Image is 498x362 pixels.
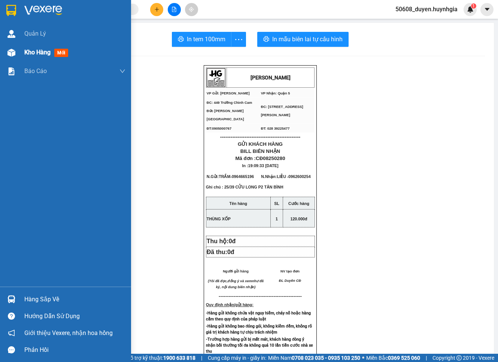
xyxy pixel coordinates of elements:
[8,313,15,320] span: question-circle
[206,302,253,307] strong: Quy định nhận/gửi hàng:
[24,49,51,56] span: Kho hàng
[8,329,15,337] span: notification
[185,3,198,16] button: aim
[6,6,18,14] span: Gửi:
[206,311,311,322] strong: -Hàng gửi không chứa vật nguy hiểm, cháy nổ hoặc hàng cấm theo quy định của pháp luật
[7,295,15,303] img: warehouse-icon
[6,6,66,23] div: [PERSON_NAME]
[484,6,491,13] span: caret-down
[389,4,464,14] span: 50608_duyen.huynhgia
[72,7,89,15] span: Nhận:
[207,238,239,244] span: Thu hộ:
[220,134,300,140] span: ----------------------------------------------
[168,3,181,16] button: file-add
[207,68,225,87] img: logo
[24,311,125,322] div: Hướng dẫn sử dụng
[231,32,246,47] button: more
[208,279,252,283] em: (Tôi đã đọc,đồng ý và xem
[6,23,66,32] div: TRẦM
[388,355,420,361] strong: 0369 525 060
[207,174,254,179] span: N.Gửi:
[189,7,194,12] span: aim
[456,355,462,361] span: copyright
[224,293,302,299] span: -----------------------------------------------
[227,249,234,255] span: 0đ
[206,324,312,335] strong: -Hàng gửi không bao đóng gói, không kiểm đếm, không rõ giá trị khách hàng tự chịu trách nhiệm
[6,5,16,16] img: logo-vxr
[250,75,291,81] strong: [PERSON_NAME]
[72,24,124,35] div: 0962600254
[127,354,195,362] span: Hỗ trợ kỹ thuật:
[366,354,420,362] span: Miền Bắc
[426,354,427,362] span: |
[201,354,202,362] span: |
[216,279,264,289] em: như đã ký, nội dung biên nhận)
[362,356,364,359] span: ⚪️
[219,293,224,299] span: ---
[240,148,280,154] span: BILL BIÊN NHẬN
[207,217,231,221] span: THÙNG XỐP
[7,30,15,38] img: warehouse-icon
[6,32,66,43] div: 0964665196
[288,201,309,206] strong: Cước hàng
[279,279,301,283] span: ĐL Duyên CĐ
[472,3,475,9] span: 1
[257,32,349,47] button: printerIn mẫu biên lai tự cấu hình
[242,163,279,168] span: In :
[231,35,246,44] span: more
[288,174,310,179] span: 0962600254
[8,346,15,353] span: message
[292,355,360,361] strong: 0708 023 035 - 0935 103 250
[206,185,283,195] span: Ghi chú : 25/39 CỬU LONG P2 TÂN BÌNH
[291,217,307,221] span: 120.000đ
[207,127,231,130] span: ĐT:0905000767
[54,49,68,57] span: mới
[232,174,254,179] span: 0964665196
[219,174,230,179] span: TRẦM
[480,3,494,16] button: caret-down
[276,217,278,221] span: 1
[70,47,86,65] span: Chưa thu :
[277,174,310,179] span: LIỄU -
[187,34,225,44] span: In tem 100mm
[154,7,160,12] span: plus
[24,29,46,38] span: Quản Lý
[178,36,184,43] span: printer
[229,238,236,244] span: 0đ
[163,355,195,361] strong: 1900 633 818
[230,201,247,206] strong: Tên hàng
[471,3,476,9] sup: 1
[70,47,125,66] div: 120.000
[206,337,313,354] strong: -Trường hợp hàng gửi bị mất mát, khách hàng đòng ý nhận bồi thường tối đa không quá 10 lần tiền c...
[274,201,279,206] strong: SL
[119,68,125,74] span: down
[268,354,360,362] span: Miền Nam
[230,174,254,179] span: -
[261,174,310,179] span: N.Nhận:
[208,354,266,362] span: Cung cấp máy in - giấy in:
[261,105,303,117] span: ĐC: [STREET_ADDRESS][PERSON_NAME]
[72,15,124,24] div: LIỄU
[24,344,125,356] div: Phản hồi
[238,141,283,147] span: GỬI KHÁCH HÀNG
[72,6,124,15] div: Quận 5
[263,36,269,43] span: printer
[24,328,113,338] span: Giới thiệu Vexere, nhận hoa hồng
[280,269,300,273] span: NV tạo đơn
[256,156,285,161] span: CĐ08250280
[24,294,125,305] div: Hàng sắp về
[261,127,290,130] span: ĐT: 028 39225477
[467,6,474,13] img: icon-new-feature
[272,34,343,44] span: In mẫu biên lai tự cấu hình
[235,156,285,161] span: Mã đơn :
[248,163,279,168] span: 19:09:33 [DATE]
[261,91,290,95] span: VP Nhận: Quận 5
[24,66,47,76] span: Báo cáo
[207,249,234,255] span: Đã thu:
[7,49,15,57] img: warehouse-icon
[150,3,163,16] button: plus
[223,269,249,273] span: Người gửi hàng
[172,32,231,47] button: printerIn tem 100mm
[7,67,15,75] img: solution-icon
[171,7,177,12] span: file-add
